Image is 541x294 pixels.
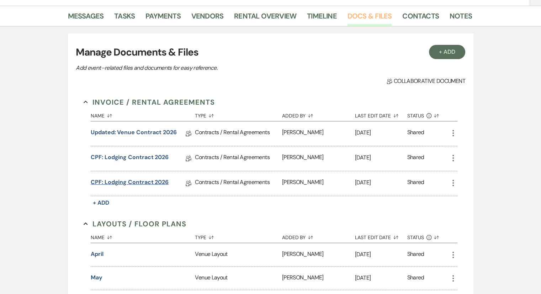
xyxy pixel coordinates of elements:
a: Rental Overview [234,10,296,26]
a: Payments [145,10,181,26]
div: Contracts / Rental Agreements [195,171,282,196]
button: Layouts / Floor Plans [84,219,186,229]
a: Docs & Files [348,10,392,26]
span: Collaborative document [387,77,465,85]
div: Shared [407,178,424,189]
a: Tasks [114,10,135,26]
div: Contracts / Rental Agreements [195,121,282,146]
div: Shared [407,128,424,139]
span: + Add [93,199,109,206]
button: + Add [91,198,111,208]
p: [DATE] [355,128,407,137]
a: CPF: Lodging Contract 2026 [91,153,169,164]
div: [PERSON_NAME] [282,121,355,146]
button: May [91,273,102,282]
button: Name [91,107,195,121]
button: Type [195,229,282,243]
a: CPF: Lodging Contract 2026 [91,178,169,189]
p: [DATE] [355,178,407,187]
a: Updated: Venue Contract 2026 [91,128,177,139]
div: Shared [407,250,424,259]
div: Shared [407,273,424,283]
span: Status [407,235,424,240]
p: Add event–related files and documents for easy reference. [76,63,325,73]
div: [PERSON_NAME] [282,267,355,290]
button: Status [407,229,449,243]
a: Notes [450,10,472,26]
div: [PERSON_NAME] [282,243,355,266]
div: Contracts / Rental Agreements [195,146,282,171]
p: [DATE] [355,273,407,283]
button: + Add [429,45,465,59]
button: Name [91,229,195,243]
a: Contacts [402,10,439,26]
div: Venue Layout [195,243,282,266]
div: [PERSON_NAME] [282,171,355,196]
a: Messages [68,10,104,26]
button: Added By [282,107,355,121]
a: Vendors [191,10,223,26]
span: Status [407,113,424,118]
p: [DATE] [355,250,407,259]
button: Type [195,107,282,121]
button: Status [407,107,449,121]
p: [DATE] [355,153,407,162]
div: Shared [407,153,424,164]
button: Last Edit Date [355,107,407,121]
div: [PERSON_NAME] [282,146,355,171]
h3: Manage Documents & Files [76,45,465,60]
button: Invoice / Rental Agreements [84,97,215,107]
div: Venue Layout [195,267,282,290]
a: Timeline [307,10,337,26]
button: Added By [282,229,355,243]
button: Last Edit Date [355,229,407,243]
button: April [91,250,104,258]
